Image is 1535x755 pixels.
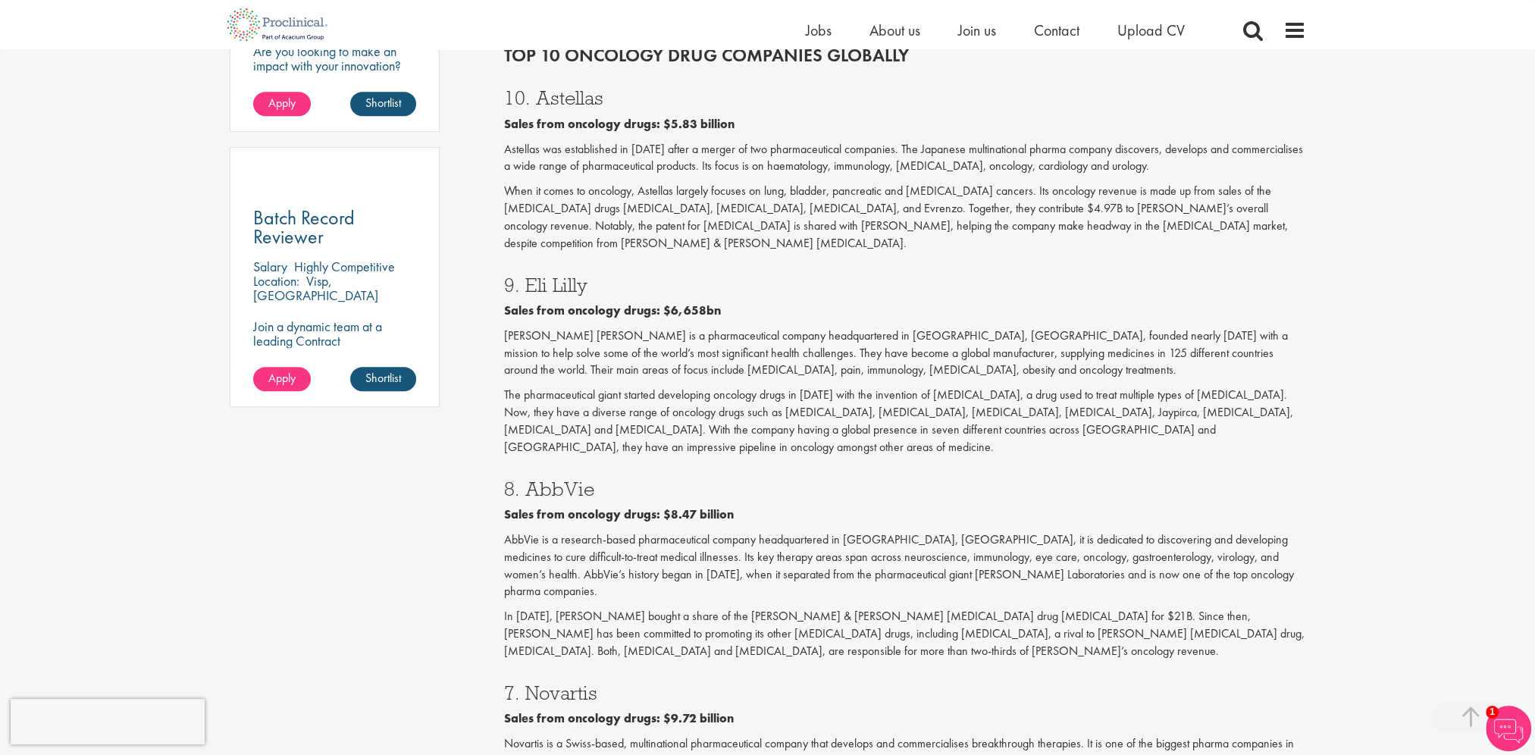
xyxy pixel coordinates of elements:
[504,302,721,318] b: Sales from oncology drugs: $6,658bn
[253,367,311,391] a: Apply
[253,92,311,116] a: Apply
[1486,706,1499,719] span: 1
[268,95,296,111] span: Apply
[504,710,734,726] b: Sales from oncology drugs: $9.72 billion
[504,45,1306,65] h2: Top 10 Oncology drug companies globally
[253,272,378,304] p: Visp, [GEOGRAPHIC_DATA]
[958,20,996,40] a: Join us
[504,506,734,522] b: Sales from oncology drugs: $8.47 billion
[268,370,296,386] span: Apply
[1486,706,1531,751] img: Chatbot
[253,258,287,275] span: Salary
[350,367,416,391] a: Shortlist
[504,479,1306,499] h3: 8. AbbVie
[869,20,920,40] a: About us
[1034,20,1079,40] a: Contact
[504,387,1306,456] p: The pharmaceutical giant started developing oncology drugs in [DATE] with the invention of [MEDIC...
[1117,20,1185,40] a: Upload CV
[504,183,1306,252] p: When it comes to oncology, Astellas largely focuses on lung, bladder, pancreatic and [MEDICAL_DAT...
[504,327,1306,380] p: [PERSON_NAME] [PERSON_NAME] is a pharmaceutical company headquartered in [GEOGRAPHIC_DATA], [GEOG...
[253,319,417,406] p: Join a dynamic team at a leading Contract Manufacturing Organisation and contribute to groundbrea...
[253,208,417,246] a: Batch Record Reviewer
[806,20,832,40] a: Jobs
[11,699,205,744] iframe: reCAPTCHA
[504,683,1306,703] h3: 7. Novartis
[253,272,299,290] span: Location:
[504,531,1306,600] p: AbbVie is a research-based pharmaceutical company headquartered in [GEOGRAPHIC_DATA], [GEOGRAPHIC...
[294,258,395,275] p: Highly Competitive
[504,88,1306,108] h3: 10. Astellas
[504,608,1306,660] p: In [DATE], [PERSON_NAME] bought a share of the [PERSON_NAME] & [PERSON_NAME] [MEDICAL_DATA] drug ...
[350,92,416,116] a: Shortlist
[504,141,1306,176] p: Astellas was established in [DATE] after a merger of two pharmaceutical companies. The Japanese m...
[504,116,735,132] b: Sales from oncology drugs: $5.83 billion
[504,275,1306,295] h3: 9. Eli Lilly
[253,205,355,249] span: Batch Record Reviewer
